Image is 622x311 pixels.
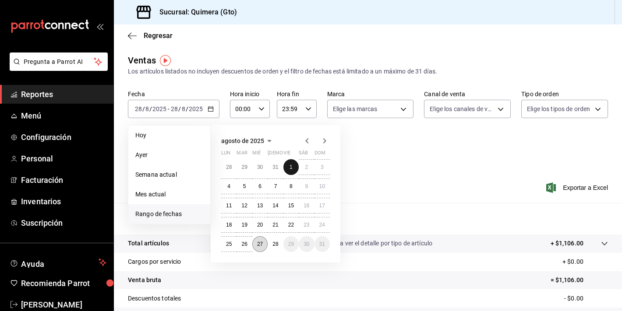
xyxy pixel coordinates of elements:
[221,136,275,146] button: agosto de 2025
[268,150,319,159] abbr: jueves
[21,196,106,207] span: Inventarios
[186,105,188,112] span: /
[21,217,106,229] span: Suscripción
[226,222,232,228] abbr: 18 de agosto de 2025
[283,178,299,194] button: 8 de agosto de 2025
[521,91,608,97] label: Tipo de orden
[299,198,314,213] button: 16 de agosto de 2025
[230,91,270,97] label: Hora inicio
[252,159,268,175] button: 30 de julio de 2025
[21,257,95,268] span: Ayuda
[237,217,252,233] button: 19 de agosto de 2025
[315,198,330,213] button: 17 de agosto de 2025
[221,137,264,144] span: agosto de 2025
[21,299,106,311] span: [PERSON_NAME]
[128,67,608,76] div: Los artículos listados no incluyen descuentos de orden y el filtro de fechas está limitado a un m...
[24,57,94,66] span: Pregunta a Parrot AI
[241,222,247,228] abbr: 19 de agosto de 2025
[319,203,325,209] abbr: 17 de agosto de 2025
[319,222,325,228] abbr: 24 de agosto de 2025
[226,241,232,247] abbr: 25 de agosto de 2025
[252,198,268,213] button: 13 de agosto de 2025
[283,236,299,252] button: 29 de agosto de 2025
[168,105,170,112] span: -
[21,88,106,100] span: Reportes
[237,178,252,194] button: 5 de agosto de 2025
[241,203,247,209] abbr: 12 de agosto de 2025
[221,150,230,159] abbr: lunes
[283,217,299,233] button: 22 de agosto de 2025
[128,239,169,248] p: Total artículos
[268,217,283,233] button: 21 de agosto de 2025
[315,150,325,159] abbr: domingo
[527,105,590,113] span: Elige los tipos de orden
[319,183,325,189] abbr: 10 de agosto de 2025
[268,198,283,213] button: 14 de agosto de 2025
[304,203,309,209] abbr: 16 de agosto de 2025
[424,91,511,97] label: Canal de venta
[221,178,237,194] button: 4 de agosto de 2025
[135,131,203,140] span: Hoy
[128,54,156,67] div: Ventas
[226,203,232,209] abbr: 11 de agosto de 2025
[257,164,263,170] abbr: 30 de julio de 2025
[321,164,324,170] abbr: 3 de agosto de 2025
[304,222,309,228] abbr: 23 de agosto de 2025
[128,31,173,40] button: Regresar
[288,203,294,209] abbr: 15 de agosto de 2025
[288,222,294,228] abbr: 22 de agosto de 2025
[21,153,106,164] span: Personal
[144,31,173,40] span: Regresar
[237,150,247,159] abbr: martes
[252,150,261,159] abbr: miércoles
[315,236,330,252] button: 31 de agosto de 2025
[564,294,608,303] p: - $0.00
[221,217,237,233] button: 18 de agosto de 2025
[283,159,299,175] button: 1 de agosto de 2025
[315,159,330,175] button: 3 de agosto de 2025
[241,164,247,170] abbr: 29 de julio de 2025
[21,277,106,289] span: Recomienda Parrot
[227,183,230,189] abbr: 4 de agosto de 2025
[152,7,237,17] h3: Sucursal: Quimera (Gto)
[6,63,108,73] a: Pregunta a Parrot AI
[128,91,219,97] label: Fecha
[96,23,103,30] button: open_drawer_menu
[288,241,294,247] abbr: 29 de agosto de 2025
[551,239,583,248] p: + $1,106.00
[319,241,325,247] abbr: 31 de agosto de 2025
[299,178,314,194] button: 9 de agosto de 2025
[149,105,152,112] span: /
[178,105,181,112] span: /
[290,183,293,189] abbr: 8 de agosto de 2025
[274,183,277,189] abbr: 7 de agosto de 2025
[333,105,378,113] span: Elige las marcas
[272,241,278,247] abbr: 28 de agosto de 2025
[277,91,317,97] label: Hora fin
[258,183,262,189] abbr: 6 de agosto de 2025
[135,210,203,219] span: Rango de fechas
[257,222,263,228] abbr: 20 de agosto de 2025
[548,182,608,193] button: Exportar a Excel
[226,164,232,170] abbr: 28 de julio de 2025
[299,236,314,252] button: 30 de agosto de 2025
[221,236,237,252] button: 25 de agosto de 2025
[10,52,108,71] button: Pregunta a Parrot AI
[272,222,278,228] abbr: 21 de agosto de 2025
[252,178,268,194] button: 6 de agosto de 2025
[128,257,181,266] p: Cargos por servicio
[145,105,149,112] input: --
[128,294,181,303] p: Descuentos totales
[252,217,268,233] button: 20 de agosto de 2025
[160,55,171,66] img: Tooltip marker
[299,150,308,159] abbr: sábado
[128,276,161,285] p: Venta bruta
[551,276,608,285] p: = $1,106.00
[257,241,263,247] abbr: 27 de agosto de 2025
[221,198,237,213] button: 11 de agosto de 2025
[283,150,290,159] abbr: viernes
[128,213,608,224] p: Resumen
[304,241,309,247] abbr: 30 de agosto de 2025
[135,190,203,199] span: Mes actual
[21,131,106,143] span: Configuración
